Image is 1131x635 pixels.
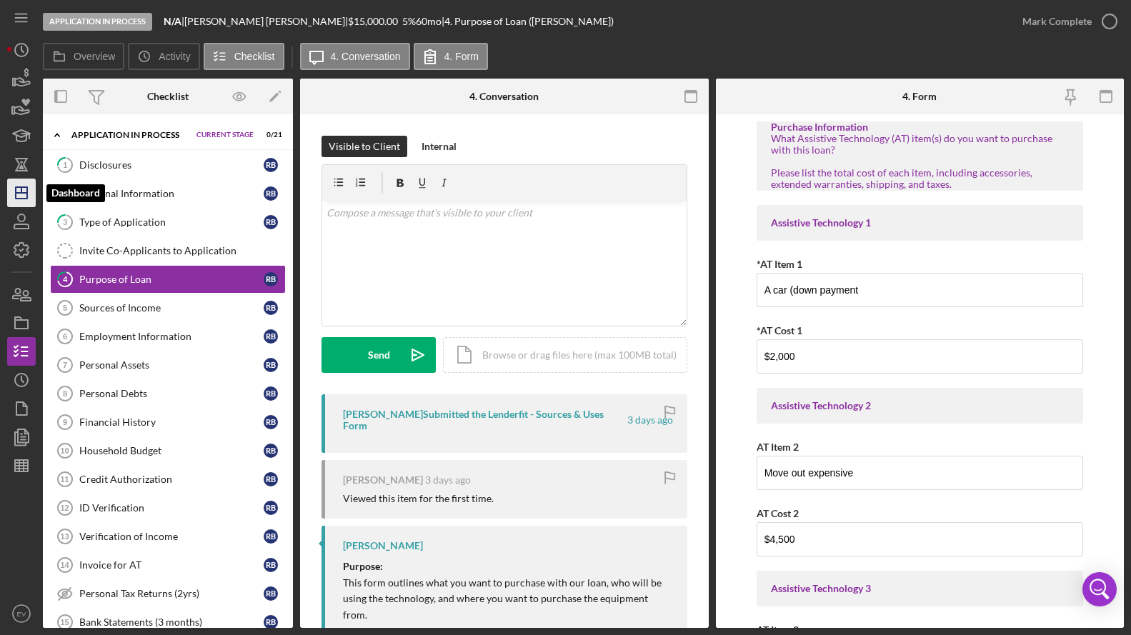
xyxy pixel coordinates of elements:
tspan: 11 [60,475,69,484]
div: Household Budget [79,445,264,456]
div: R B [264,301,278,315]
label: 4. Form [444,51,479,62]
a: 1DisclosuresRB [50,151,286,179]
button: 4. Conversation [300,43,410,70]
label: Checklist [234,51,275,62]
p: This form outlines what you want to purchase with our loan, who will be using the technology, and... [343,575,673,623]
div: R B [264,272,278,286]
div: R B [264,386,278,401]
div: Send [368,337,390,373]
div: Invite Co-Applicants to Application [79,245,285,256]
a: 2Personal InformationRB [50,179,286,208]
a: 6Employment InformationRB [50,322,286,351]
div: Checklist [147,91,189,102]
div: R B [264,558,278,572]
div: Mark Complete [1022,7,1092,36]
div: Financial History [79,416,264,428]
label: Activity [159,51,190,62]
tspan: 8 [63,389,67,398]
div: R B [264,215,278,229]
div: ID Verification [79,502,264,514]
tspan: 6 [63,332,67,341]
div: R B [264,358,278,372]
label: *AT Cost 1 [757,324,802,336]
a: 10Household BudgetRB [50,436,286,465]
div: Personal Debts [79,388,264,399]
div: | [164,16,184,27]
div: Purpose of Loan [79,274,264,285]
div: [PERSON_NAME] [PERSON_NAME] | [184,16,348,27]
div: Credit Authorization [79,474,264,485]
strong: Purpose: [343,560,383,572]
div: Personal Assets [79,359,264,371]
tspan: 5 [63,304,67,312]
div: Visible to Client [329,136,400,157]
div: Open Intercom Messenger [1082,572,1117,606]
div: 4. Conversation [469,91,539,102]
tspan: 12 [60,504,69,512]
a: Invite Co-Applicants to Application [50,236,286,265]
div: Internal [422,136,457,157]
a: 13Verification of IncomeRB [50,522,286,551]
a: 12ID VerificationRB [50,494,286,522]
a: Personal Tax Returns (2yrs)RB [50,579,286,608]
a: 5Sources of IncomeRB [50,294,286,322]
div: 0 / 21 [256,131,282,139]
div: [PERSON_NAME] [343,474,423,486]
div: Application In Process [43,13,152,31]
div: What Assistive Technology (AT) item(s) do you want to purchase with this loan? Please list the to... [771,133,1069,190]
div: Purchase Information [771,121,1069,133]
button: Overview [43,43,124,70]
div: [PERSON_NAME] Submitted the Lenderfit - Sources & Uses Form [343,409,625,431]
div: Verification of Income [79,531,264,542]
button: Mark Complete [1008,7,1124,36]
tspan: 15 [60,618,69,626]
div: R B [264,415,278,429]
div: Assistive Technology 3 [771,583,1069,594]
a: 11Credit AuthorizationRB [50,465,286,494]
a: 8Personal DebtsRB [50,379,286,408]
tspan: 2 [63,189,67,198]
button: EV [7,599,36,628]
div: Bank Statements (3 months) [79,616,264,628]
tspan: 4 [63,274,68,284]
button: Internal [414,136,464,157]
div: R B [264,158,278,172]
div: R B [264,329,278,344]
div: 5 % [402,16,416,27]
div: $15,000.00 [348,16,402,27]
tspan: 7 [63,361,67,369]
div: Assistive Technology 2 [771,400,1069,411]
label: *AT Item 1 [757,258,802,270]
div: Assistive Technology 1 [771,217,1069,229]
a: 14Invoice for ATRB [50,551,286,579]
label: Overview [74,51,115,62]
div: R B [264,529,278,544]
a: 7Personal AssetsRB [50,351,286,379]
div: [PERSON_NAME] [343,540,423,551]
div: Personal Information [79,188,264,199]
button: Activity [128,43,199,70]
div: R B [264,444,278,458]
div: R B [264,615,278,629]
div: 60 mo [416,16,442,27]
div: R B [264,186,278,201]
button: Checklist [204,43,284,70]
time: 2025-08-30 14:48 [425,474,471,486]
label: AT Item 2 [757,441,799,453]
a: 3Type of ApplicationRB [50,208,286,236]
label: 4. Conversation [331,51,401,62]
tspan: 3 [63,217,67,226]
div: Type of Application [79,216,264,228]
div: Personal Tax Returns (2yrs) [79,588,264,599]
div: Disclosures [79,159,264,171]
div: R B [264,472,278,486]
button: Send [322,337,436,373]
div: R B [264,501,278,515]
button: Visible to Client [322,136,407,157]
div: Sources of Income [79,302,264,314]
button: 4. Form [414,43,488,70]
div: Application In Process [71,131,189,139]
tspan: 14 [60,561,69,569]
text: EV [17,610,26,618]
